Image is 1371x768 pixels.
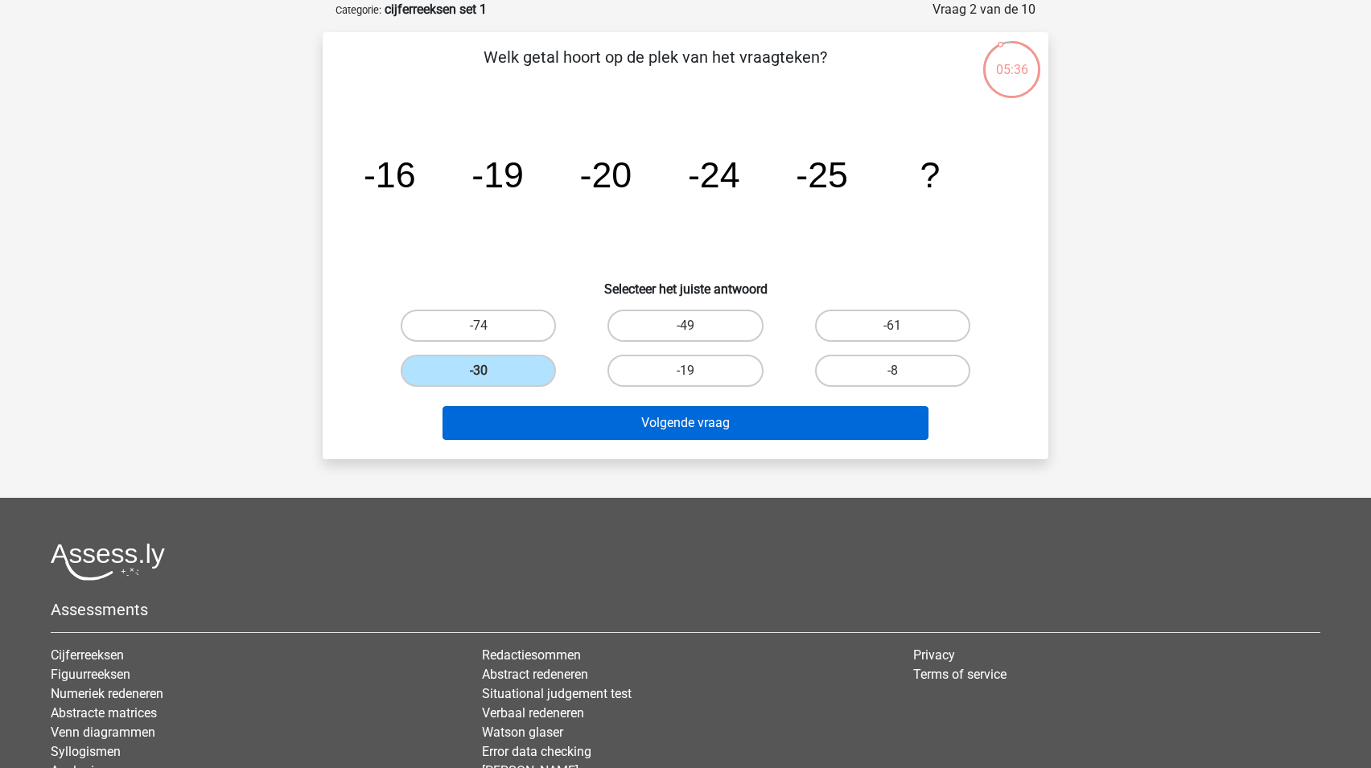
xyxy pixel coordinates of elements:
a: Venn diagrammen [51,725,155,740]
a: Redactiesommen [482,647,581,663]
button: Volgende vraag [443,406,929,440]
label: -8 [815,355,970,387]
img: Assessly logo [51,543,165,581]
a: Abstracte matrices [51,705,157,721]
a: Terms of service [913,667,1007,682]
label: -30 [401,355,556,387]
p: Welk getal hoort op de plek van het vraagteken? [348,45,962,93]
tspan: -16 [364,154,416,195]
a: Watson glaser [482,725,563,740]
a: Syllogismen [51,744,121,759]
label: -49 [607,310,763,342]
label: -61 [815,310,970,342]
a: Verbaal redeneren [482,705,584,721]
h6: Selecteer het juiste antwoord [348,269,1023,297]
label: -74 [401,310,556,342]
tspan: -24 [688,154,740,195]
tspan: -25 [796,154,848,195]
strong: cijferreeksen set 1 [385,2,487,17]
div: 05:36 [982,39,1042,80]
a: Error data checking [482,744,591,759]
h5: Assessments [51,600,1320,619]
tspan: -19 [471,154,524,195]
small: Categorie: [336,4,381,16]
tspan: ? [920,154,940,195]
tspan: -20 [580,154,632,195]
a: Privacy [913,647,955,663]
a: Figuurreeksen [51,667,130,682]
a: Abstract redeneren [482,667,588,682]
a: Numeriek redeneren [51,686,163,701]
a: Cijferreeksen [51,647,124,663]
a: Situational judgement test [482,686,632,701]
label: -19 [607,355,763,387]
